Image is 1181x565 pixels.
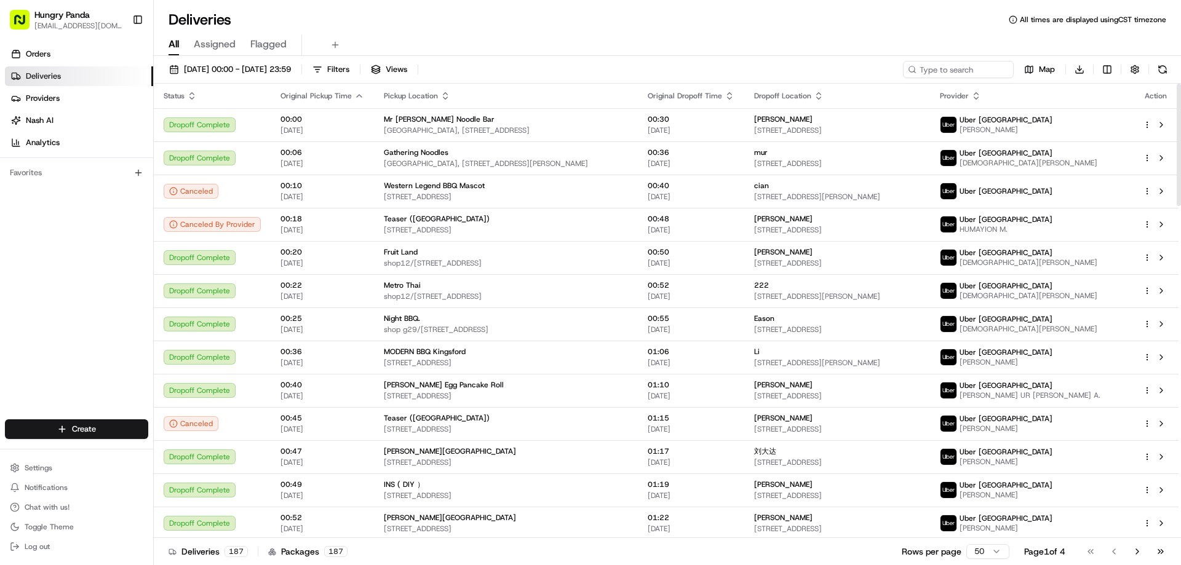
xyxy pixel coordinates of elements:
[280,114,364,124] span: 00:00
[754,480,813,489] span: [PERSON_NAME]
[960,158,1097,168] span: [DEMOGRAPHIC_DATA][PERSON_NAME]
[25,224,34,234] img: 1736555255976-a54dd68f-1ca7-489b-9aae-adbdc363a1c4
[280,225,364,235] span: [DATE]
[648,247,734,257] span: 00:50
[384,258,628,268] span: shop12/[STREET_ADDRESS]
[38,224,100,234] span: [PERSON_NAME]
[960,347,1052,357] span: Uber [GEOGRAPHIC_DATA]
[648,446,734,456] span: 01:17
[384,181,485,191] span: Western Legend BBQ Mascot
[754,391,921,401] span: [STREET_ADDRESS]
[280,192,364,202] span: [DATE]
[384,491,628,500] span: [STREET_ADDRESS]
[754,347,760,357] span: Li
[648,380,734,390] span: 01:10
[5,66,153,86] a: Deliveries
[47,191,76,200] span: 8月15日
[280,457,364,467] span: [DATE]
[72,424,96,435] span: Create
[960,224,1052,234] span: HUMAYION M.
[5,163,148,183] div: Favorites
[34,9,90,21] button: Hungry Panda
[754,114,813,124] span: [PERSON_NAME]
[280,247,364,257] span: 00:20
[384,446,516,456] span: [PERSON_NAME][GEOGRAPHIC_DATA]
[648,358,734,368] span: [DATE]
[32,79,203,92] input: Clear
[5,89,153,108] a: Providers
[648,148,734,157] span: 00:36
[26,117,48,140] img: 1727276513143-84d647e1-66c0-4f92-a045-3c9f9f5dfd92
[164,416,218,431] div: Canceled
[648,391,734,401] span: [DATE]
[55,117,202,130] div: Start new chat
[960,523,1052,533] span: [PERSON_NAME]
[12,49,224,69] p: Welcome 👋
[5,5,127,34] button: Hungry Panda[EMAIL_ADDRESS][DOMAIN_NAME]
[5,538,148,555] button: Log out
[280,91,352,101] span: Original Pickup Time
[754,413,813,423] span: [PERSON_NAME]
[5,111,153,130] a: Nash AI
[648,280,734,290] span: 00:52
[164,217,261,232] div: Canceled By Provider
[754,214,813,224] span: [PERSON_NAME]
[280,181,364,191] span: 00:10
[384,325,628,334] span: shop g29/[STREET_ADDRESS]
[648,424,734,434] span: [DATE]
[384,480,424,489] span: INS ( DIY ）
[960,291,1097,301] span: [DEMOGRAPHIC_DATA][PERSON_NAME]
[99,270,202,292] a: 💻API Documentation
[384,192,628,202] span: [STREET_ADDRESS]
[1024,545,1065,558] div: Page 1 of 4
[384,214,490,224] span: Teaser ([GEOGRAPHIC_DATA])
[903,61,1014,78] input: Type to search
[184,64,291,75] span: [DATE] 00:00 - [DATE] 23:59
[648,291,734,301] span: [DATE]
[940,416,956,432] img: uber-new-logo.jpeg
[384,291,628,301] span: shop12/[STREET_ADDRESS]
[12,212,32,232] img: Asif Zaman Khan
[940,216,956,232] img: uber-new-logo.jpeg
[1039,64,1055,75] span: Map
[648,114,734,124] span: 00:30
[960,186,1052,196] span: Uber [GEOGRAPHIC_DATA]
[1019,61,1060,78] button: Map
[250,37,287,52] span: Flagged
[164,184,218,199] div: Canceled
[26,49,50,60] span: Orders
[648,91,722,101] span: Original Dropoff Time
[384,314,420,323] span: Night BBQ.
[1020,15,1166,25] span: All times are displayed using CST timezone
[648,457,734,467] span: [DATE]
[122,305,149,314] span: Pylon
[5,459,148,476] button: Settings
[280,480,364,489] span: 00:49
[940,482,956,498] img: uber-new-logo.jpeg
[960,480,1052,490] span: Uber [GEOGRAPHIC_DATA]
[55,130,169,140] div: We're available if you need us!
[12,276,22,286] div: 📗
[164,61,296,78] button: [DATE] 00:00 - [DATE] 23:59
[648,159,734,168] span: [DATE]
[960,490,1052,500] span: [PERSON_NAME]
[960,258,1097,267] span: [DEMOGRAPHIC_DATA][PERSON_NAME]
[5,518,148,535] button: Toggle Theme
[102,224,106,234] span: •
[960,215,1052,224] span: Uber [GEOGRAPHIC_DATA]
[12,12,37,37] img: Nash
[327,64,349,75] span: Filters
[384,280,421,290] span: Metro Thai
[169,37,179,52] span: All
[648,192,734,202] span: [DATE]
[169,10,231,30] h1: Deliveries
[25,275,94,287] span: Knowledge Base
[280,125,364,135] span: [DATE]
[194,37,236,52] span: Assigned
[384,524,628,534] span: [STREET_ADDRESS]
[648,181,734,191] span: 00:40
[960,115,1052,125] span: Uber [GEOGRAPHIC_DATA]
[754,192,921,202] span: [STREET_ADDRESS][PERSON_NAME]
[25,502,70,512] span: Chat with us!
[648,524,734,534] span: [DATE]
